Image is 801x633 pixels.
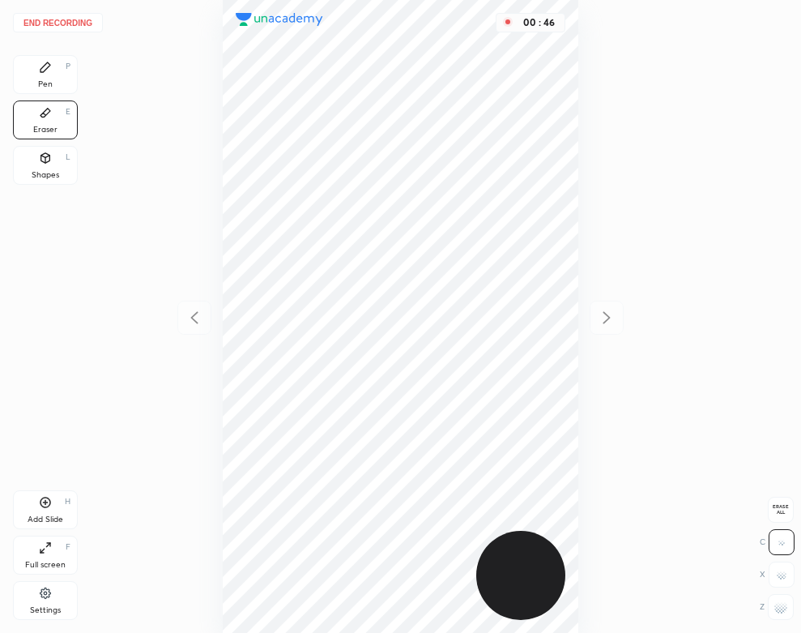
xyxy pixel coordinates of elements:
[66,543,70,551] div: F
[769,504,793,515] span: Erase all
[760,594,794,620] div: Z
[33,126,58,134] div: Eraser
[760,529,795,555] div: C
[32,171,59,179] div: Shapes
[519,17,558,28] div: 00 : 46
[66,62,70,71] div: P
[30,606,61,614] div: Settings
[66,153,70,161] div: L
[25,561,66,569] div: Full screen
[760,562,795,588] div: X
[38,80,53,88] div: Pen
[65,498,70,506] div: H
[28,515,63,524] div: Add Slide
[236,13,323,26] img: logo.38c385cc.svg
[13,13,103,32] button: End recording
[66,108,70,116] div: E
